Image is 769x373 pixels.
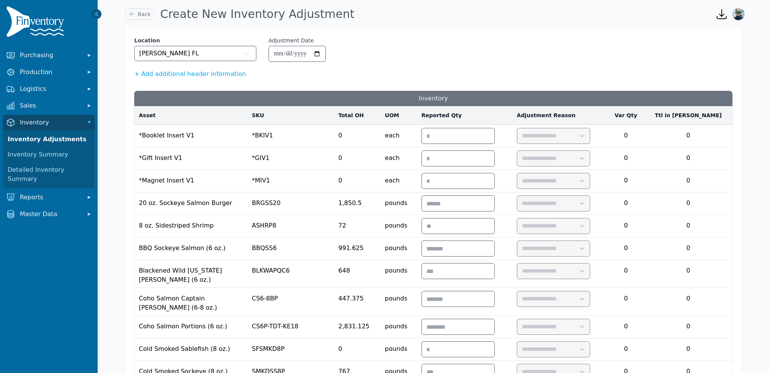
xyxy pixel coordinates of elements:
td: pounds [380,237,417,260]
td: 1,850.5 [334,192,380,215]
td: 0 [334,338,380,361]
td: SFSMKD8P [247,338,334,361]
span: Master Data [20,210,81,219]
td: each [380,147,417,170]
td: CS6P-TDT-KE18 [247,316,334,338]
span: Logistics [20,84,81,94]
td: *GIV1 [247,147,334,170]
td: 0 [334,170,380,192]
td: 0 [644,316,732,338]
td: pounds [380,316,417,338]
td: 0 [608,338,644,361]
h3: Inventory [134,91,732,106]
td: CS6-8BP [247,288,334,316]
button: + Add additional header information [134,69,246,79]
button: Purchasing [3,48,95,63]
td: *Booklet Insert V1 [134,125,247,147]
td: 0 [608,316,644,338]
td: 0 [644,170,732,192]
td: 0 [608,260,644,288]
td: 447.375 [334,288,380,316]
th: Ttl in [PERSON_NAME] [644,106,732,125]
td: BRGSS20 [247,192,334,215]
td: BLKWAPQC6 [247,260,334,288]
th: Adjustment Reason [512,106,608,125]
td: *Gift Insert V1 [134,147,247,170]
button: Logistics [3,81,95,97]
span: Reports [20,193,81,202]
img: Finventory [6,6,67,40]
td: 0 [644,338,732,361]
td: ASHRP8 [247,215,334,237]
th: UOM [380,106,417,125]
label: Location [134,37,256,44]
label: Adjustment Date [269,37,314,44]
img: Karina Wright [732,8,745,20]
button: Reports [3,190,95,205]
td: pounds [380,215,417,237]
a: Detailed Inventory Summary [5,162,93,187]
th: Var Qty [608,106,644,125]
td: *BKIV1 [247,125,334,147]
td: 0 [608,288,644,316]
td: 0 [334,125,380,147]
td: pounds [380,260,417,288]
td: Coho Salmon Captain [PERSON_NAME] (6-8 oz.) [134,288,247,316]
td: *MIV1 [247,170,334,192]
td: 0 [644,215,732,237]
button: [PERSON_NAME] FL [134,46,256,61]
a: Back [125,8,154,20]
td: 0 [644,192,732,215]
td: 0 [608,215,644,237]
td: 0 [644,147,732,170]
button: Sales [3,98,95,113]
td: each [380,125,417,147]
td: Cold Smoked Sablefish (8 oz.) [134,338,247,361]
button: Production [3,65,95,80]
th: Total OH [334,106,380,125]
td: 72 [334,215,380,237]
td: Blackened Wild [US_STATE] [PERSON_NAME] (6 oz.) [134,260,247,288]
td: BBQ Sockeye Salmon (6 oz.) [134,237,247,260]
td: 0 [608,170,644,192]
td: 0 [334,147,380,170]
a: SKU [252,111,329,119]
td: 0 [608,147,644,170]
td: each [380,170,417,192]
h1: Create New Inventory Adjustment [160,7,354,21]
span: Purchasing [20,51,81,60]
span: Sales [20,101,81,110]
span: Production [20,68,81,77]
td: 8 oz. Sidestriped Shrimp [134,215,247,237]
td: 0 [644,125,732,147]
button: Master Data [3,207,95,222]
td: 0 [644,288,732,316]
td: 0 [644,237,732,260]
a: Inventory Adjustments [5,132,93,147]
td: pounds [380,192,417,215]
td: 991.625 [334,237,380,260]
td: 2,831.125 [334,316,380,338]
button: Inventory [3,115,95,130]
td: 0 [608,192,644,215]
td: 0 [608,125,644,147]
span: Inventory [20,118,81,127]
a: Inventory Summary [5,147,93,162]
td: pounds [380,338,417,361]
td: Coho Salmon Portions (6 oz.) [134,316,247,338]
td: 0 [608,237,644,260]
td: *Magnet Insert V1 [134,170,247,192]
a: Asset [139,111,243,119]
th: Reported Qty [417,106,512,125]
td: pounds [380,288,417,316]
td: BBQSS6 [247,237,334,260]
span: [PERSON_NAME] FL [139,49,199,58]
td: 648 [334,260,380,288]
td: 20 oz. Sockeye Salmon Burger [134,192,247,215]
td: 0 [644,260,732,288]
